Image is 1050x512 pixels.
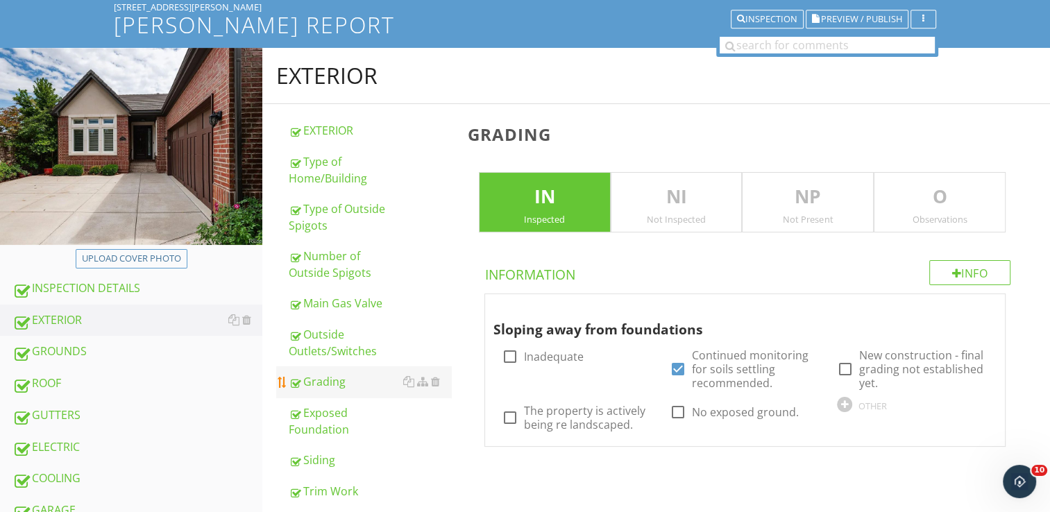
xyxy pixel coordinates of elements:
[276,62,378,89] div: EXTERIOR
[692,405,799,419] label: No exposed ground.
[289,153,451,187] div: Type of Home/Building
[12,470,262,488] div: COOLING
[289,373,451,390] div: Grading
[1031,465,1047,476] span: 10
[480,183,610,211] p: IN
[859,348,988,390] label: New construction - final grading not established yet.
[289,122,451,139] div: EXTERIOR
[480,214,610,225] div: Inspected
[611,183,742,211] p: NI
[858,400,887,411] div: OTHER
[611,214,742,225] div: Not Inspected
[731,12,804,24] a: Inspection
[82,252,181,266] div: Upload cover photo
[289,200,451,234] div: Type of Outside Spigots
[12,407,262,425] div: GUTTERS
[468,125,1028,144] h3: Grading
[524,404,653,432] label: The property is actively being re landscaped.
[493,300,972,340] div: Sloping away from foundations
[524,350,584,364] label: Inadequate
[289,404,451,438] div: Exposed Foundation
[12,280,262,298] div: INSPECTION DETAILS
[806,12,908,24] a: Preview / Publish
[737,15,797,24] div: Inspection
[874,214,1005,225] div: Observations
[806,10,908,29] button: Preview / Publish
[12,312,262,330] div: EXTERIOR
[929,260,1011,285] div: Info
[289,452,451,468] div: Siding
[289,248,451,281] div: Number of Outside Spigots
[821,15,902,24] span: Preview / Publish
[289,295,451,312] div: Main Gas Valve
[12,343,262,361] div: GROUNDS
[874,183,1005,211] p: O
[76,249,187,268] button: Upload cover photo
[731,10,804,29] button: Inspection
[114,12,936,37] h1: [PERSON_NAME] Report
[485,260,1010,284] h4: Information
[289,326,451,359] div: Outside Outlets/Switches
[12,438,262,456] div: ELECTRIC
[743,214,873,225] div: Not Present
[114,1,936,12] div: [STREET_ADDRESS][PERSON_NAME]
[720,37,935,53] input: search for comments
[12,375,262,393] div: ROOF
[289,483,451,500] div: Trim Work
[692,348,821,390] label: Continued monitoring for soils settling recommended.
[1003,465,1036,498] iframe: Intercom live chat
[743,183,873,211] p: NP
